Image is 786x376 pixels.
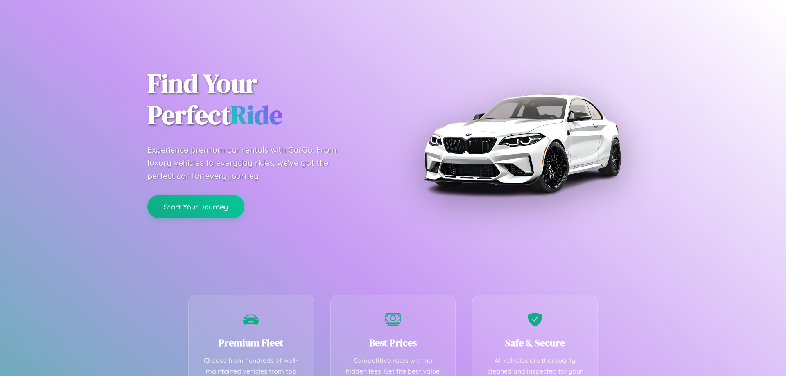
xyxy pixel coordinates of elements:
[147,195,244,218] button: Start Your Journey
[343,336,443,349] h3: Best Prices
[147,143,352,182] p: Experience premium car rentals with CarGo. From luxury vehicles to everyday rides, we've got the ...
[201,336,301,349] h3: Premium Fleet
[485,336,585,349] h3: Safe & Secure
[420,41,624,245] img: Premium BMW car rental vehicle
[147,68,381,131] h1: Find Your Perfect
[230,97,282,133] span: Ride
